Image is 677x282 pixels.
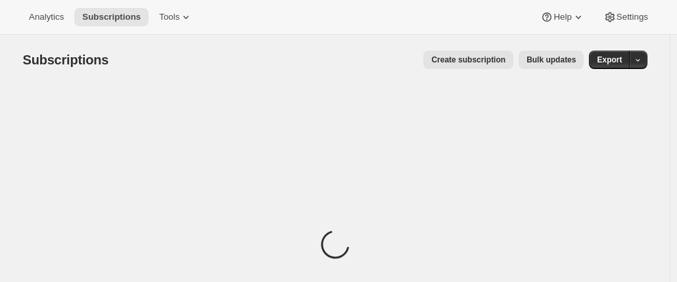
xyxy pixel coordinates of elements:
[74,8,149,26] button: Subscriptions
[532,8,592,26] button: Help
[597,55,622,65] span: Export
[431,55,505,65] span: Create subscription
[151,8,200,26] button: Tools
[589,51,630,69] button: Export
[519,51,584,69] button: Bulk updates
[21,8,72,26] button: Analytics
[526,55,576,65] span: Bulk updates
[553,12,571,22] span: Help
[423,51,513,69] button: Create subscription
[617,12,648,22] span: Settings
[595,8,656,26] button: Settings
[29,12,64,22] span: Analytics
[82,12,141,22] span: Subscriptions
[159,12,179,22] span: Tools
[23,53,109,67] span: Subscriptions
